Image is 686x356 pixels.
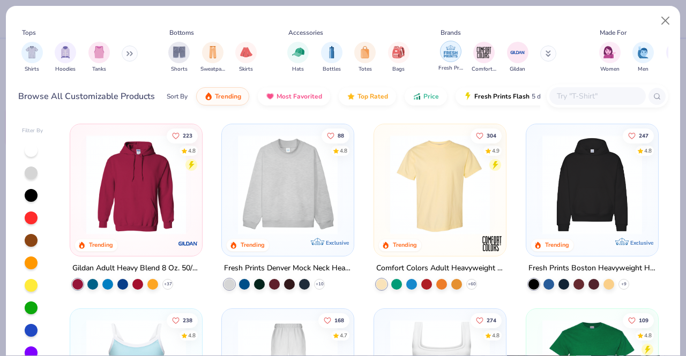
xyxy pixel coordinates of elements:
[167,92,188,101] div: Sort By
[464,92,472,101] img: flash.gif
[644,331,652,339] div: 4.8
[621,281,627,287] span: + 9
[235,42,257,73] button: filter button
[167,128,198,143] button: Like
[357,92,388,101] span: Top Rated
[438,41,463,72] div: filter for Fresh Prints
[55,65,76,73] span: Hoodies
[632,42,654,73] button: filter button
[507,42,528,73] div: filter for Gildan
[93,46,105,58] img: Tanks Image
[26,46,38,58] img: Shirts Image
[55,42,76,73] div: filter for Hoodies
[385,135,495,234] img: 029b8af0-80e6-406f-9fdc-fdf898547912
[603,46,616,58] img: Women Image
[277,92,322,101] span: Most Favorited
[492,331,499,339] div: 4.8
[92,65,106,73] span: Tanks
[528,262,656,275] div: Fresh Prints Boston Heavyweight Hoodie
[18,90,155,103] div: Browse All Customizable Products
[359,46,371,58] img: Totes Image
[507,42,528,73] button: filter button
[441,28,461,37] div: Brands
[354,42,376,73] button: filter button
[177,233,198,254] img: Gildan logo
[487,317,496,323] span: 274
[21,42,43,73] div: filter for Shirts
[171,65,188,73] span: Shorts
[405,87,447,105] button: Price
[655,11,676,31] button: Close
[168,42,190,73] div: filter for Shorts
[481,233,503,254] img: Comfort Colors logo
[188,147,196,155] div: 4.8
[471,128,502,143] button: Like
[196,87,249,105] button: Trending
[204,92,213,101] img: trending.gif
[423,92,439,101] span: Price
[632,42,654,73] div: filter for Men
[623,313,654,328] button: Like
[287,42,309,73] div: filter for Hats
[322,128,350,143] button: Like
[200,42,225,73] button: filter button
[630,239,653,246] span: Exclusive
[266,92,274,101] img: most_fav.gif
[388,42,409,73] button: filter button
[476,44,492,60] img: Comfort Colors Image
[326,46,338,58] img: Bottles Image
[376,262,504,275] div: Comfort Colors Adult Heavyweight T-Shirt
[600,65,620,73] span: Women
[287,42,309,73] button: filter button
[183,317,192,323] span: 238
[537,135,647,234] img: 91acfc32-fd48-4d6b-bdad-a4c1a30ac3fc
[392,65,405,73] span: Bags
[340,147,348,155] div: 4.8
[340,331,348,339] div: 4.7
[438,42,463,73] button: filter button
[471,313,502,328] button: Like
[556,90,638,102] input: Try "T-Shirt"
[191,135,301,234] img: a164e800-7022-4571-a324-30c76f641635
[200,65,225,73] span: Sweatpants
[443,43,459,59] img: Fresh Prints Image
[472,42,496,73] button: filter button
[339,87,396,105] button: Top Rated
[258,87,330,105] button: Most Favorited
[319,313,350,328] button: Like
[639,317,648,323] span: 109
[388,42,409,73] div: filter for Bags
[163,281,171,287] span: + 37
[167,313,198,328] button: Like
[639,133,648,138] span: 247
[510,65,525,73] span: Gildan
[173,46,185,58] img: Shorts Image
[623,128,654,143] button: Like
[59,46,71,58] img: Hoodies Image
[235,42,257,73] div: filter for Skirts
[21,42,43,73] button: filter button
[532,90,571,103] span: 5 day delivery
[288,28,323,37] div: Accessories
[81,135,191,234] img: 01756b78-01f6-4cc6-8d8a-3c30c1a0c8ac
[638,65,648,73] span: Men
[599,42,621,73] div: filter for Women
[168,42,190,73] button: filter button
[72,262,200,275] div: Gildan Adult Heavy Blend 8 Oz. 50/50 Hooded Sweatshirt
[600,28,627,37] div: Made For
[326,239,349,246] span: Exclusive
[22,28,36,37] div: Tops
[240,46,252,58] img: Skirts Image
[487,133,496,138] span: 304
[207,46,219,58] img: Sweatpants Image
[183,133,192,138] span: 223
[359,65,372,73] span: Totes
[239,65,253,73] span: Skirts
[354,42,376,73] div: filter for Totes
[188,331,196,339] div: 4.8
[323,65,341,73] span: Bottles
[335,317,345,323] span: 168
[468,281,476,287] span: + 60
[456,87,579,105] button: Fresh Prints Flash5 day delivery
[55,42,76,73] button: filter button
